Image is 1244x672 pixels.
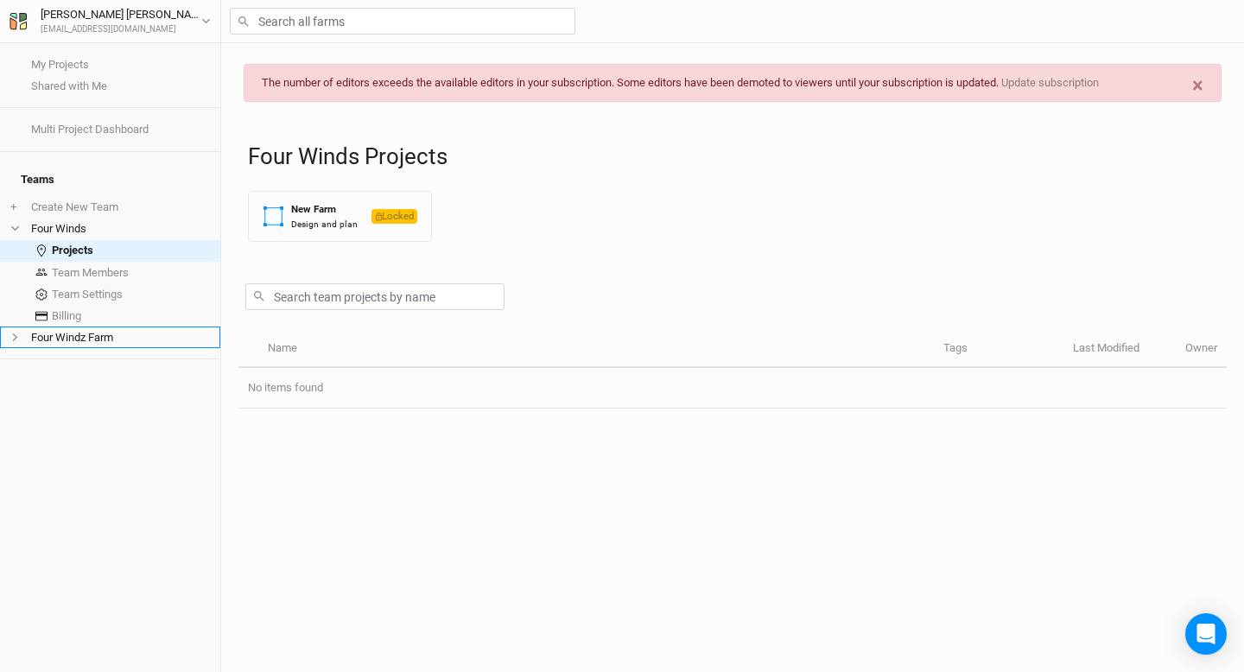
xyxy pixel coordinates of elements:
div: Open Intercom Messenger [1185,613,1227,655]
span: × [1192,73,1203,98]
th: Name [257,331,933,368]
th: Owner [1176,331,1227,368]
button: Close [1175,65,1221,106]
th: Last Modified [1063,331,1176,368]
h4: Teams [10,162,210,197]
th: Tags [934,331,1063,368]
